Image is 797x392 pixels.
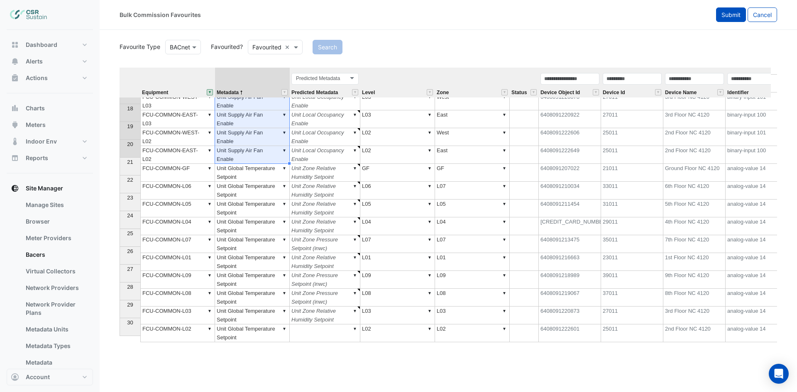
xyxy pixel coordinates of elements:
span: 29 [127,302,133,308]
td: 6408091213475 [539,235,601,253]
div: ▼ [501,164,508,173]
div: ▼ [206,289,213,297]
div: ▼ [352,324,358,333]
td: 6408091220873 [539,307,601,324]
td: Unit Zone Relative Humidity Setpoint [290,200,360,217]
button: Reports [7,150,93,166]
div: ▼ [426,128,433,137]
td: 25011 [601,146,663,164]
td: 29011 [601,217,663,235]
span: 26 [127,248,133,254]
div: ▼ [501,307,508,315]
app-icon: Charts [11,104,19,112]
td: Unit Global Temperature Setpoint [215,253,290,271]
div: ▼ [426,324,433,333]
td: L09 [435,271,510,289]
div: ▼ [281,324,288,333]
td: Unit Local Occupancy Enable [290,110,360,128]
td: analog-value 14 [726,164,788,182]
app-icon: Indoor Env [11,137,19,146]
td: FCU-COMMON-L03 [140,307,215,324]
div: ▼ [426,253,433,262]
button: Dashboard [7,37,93,53]
div: ▼ [501,289,508,297]
td: 6408091218989 [539,271,601,289]
span: 25 [127,230,133,236]
td: 21011 [601,164,663,182]
div: ▼ [281,289,288,297]
div: ▼ [352,289,358,297]
div: ▼ [501,235,508,244]
td: binary-input 101 [726,93,788,110]
td: East [435,146,510,164]
td: FCU-COMMON-EAST-L02 [140,146,215,164]
button: Site Manager [7,180,93,197]
td: Unit Supply Air Fan Enable [215,93,290,110]
span: 21 [127,159,133,165]
td: Unit Global Temperature Setpoint [215,200,290,217]
button: Meters [7,117,93,133]
td: L02 [435,324,510,342]
span: Equipment [142,90,168,95]
span: 27 [127,266,133,272]
td: 3rd Floor NC 4120 [663,110,726,128]
span: Meters [26,121,46,129]
td: FCU-COMMON-WEST-L03 [140,93,215,110]
td: L03 [360,93,435,110]
td: analog-value 14 [726,217,788,235]
div: ▼ [206,271,213,280]
td: L09 [360,271,435,289]
app-icon: Reports [11,154,19,162]
span: 24 [127,212,133,219]
td: Unit Global Temperature Setpoint [215,289,290,307]
td: FCU-COMMON-L07 [140,235,215,253]
div: ▼ [206,182,213,190]
td: analog-value 14 [726,289,788,307]
td: L01 [360,253,435,271]
div: ▼ [426,271,433,280]
td: 6408091222606 [539,128,601,146]
a: Bacers [19,246,93,263]
div: ▼ [281,271,288,280]
td: L07 [435,182,510,200]
div: ▼ [206,164,213,173]
td: L05 [360,200,435,217]
td: L04 [360,217,435,235]
div: ▼ [426,289,433,297]
td: L02 [360,146,435,164]
div: ▼ [206,128,213,137]
td: 2nd Floor NC 4120 [663,324,726,342]
td: 25011 [601,324,663,342]
div: ▼ [281,182,288,190]
div: ▼ [501,217,508,226]
span: Charts [26,104,45,112]
div: ▼ [426,307,433,315]
div: ▼ [206,217,213,226]
div: ▼ [426,146,433,155]
td: 9th Floor NC 4120 [663,271,726,289]
td: Unit Zone Pressure Setpoint (inwc) [290,271,360,289]
span: Indoor Env [26,137,57,146]
a: Metadata Types [19,338,93,354]
td: L08 [435,289,510,307]
td: Unit Zone Relative Humidity Setpoint [290,307,360,324]
span: Status [511,90,527,95]
td: 6408091220922 [539,110,601,128]
td: L03 [360,110,435,128]
div: ▼ [352,200,358,208]
td: FCU-COMMON-L04 [140,217,215,235]
div: ▼ [352,128,358,137]
td: Unit Local Occupancy Enable [290,146,360,164]
div: ▼ [501,200,508,208]
app-icon: Actions [11,74,19,82]
a: Metadata Units [19,321,93,338]
span: Predicted Metadata [291,90,338,95]
span: Actions [26,74,48,82]
a: Network Providers [19,280,93,296]
div: ▼ [426,217,433,226]
td: binary-input 100 [726,146,788,164]
div: ▼ [206,307,213,315]
td: L04 [435,217,510,235]
td: L02 [360,128,435,146]
td: Unit Supply Air Fan Enable [215,146,290,164]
